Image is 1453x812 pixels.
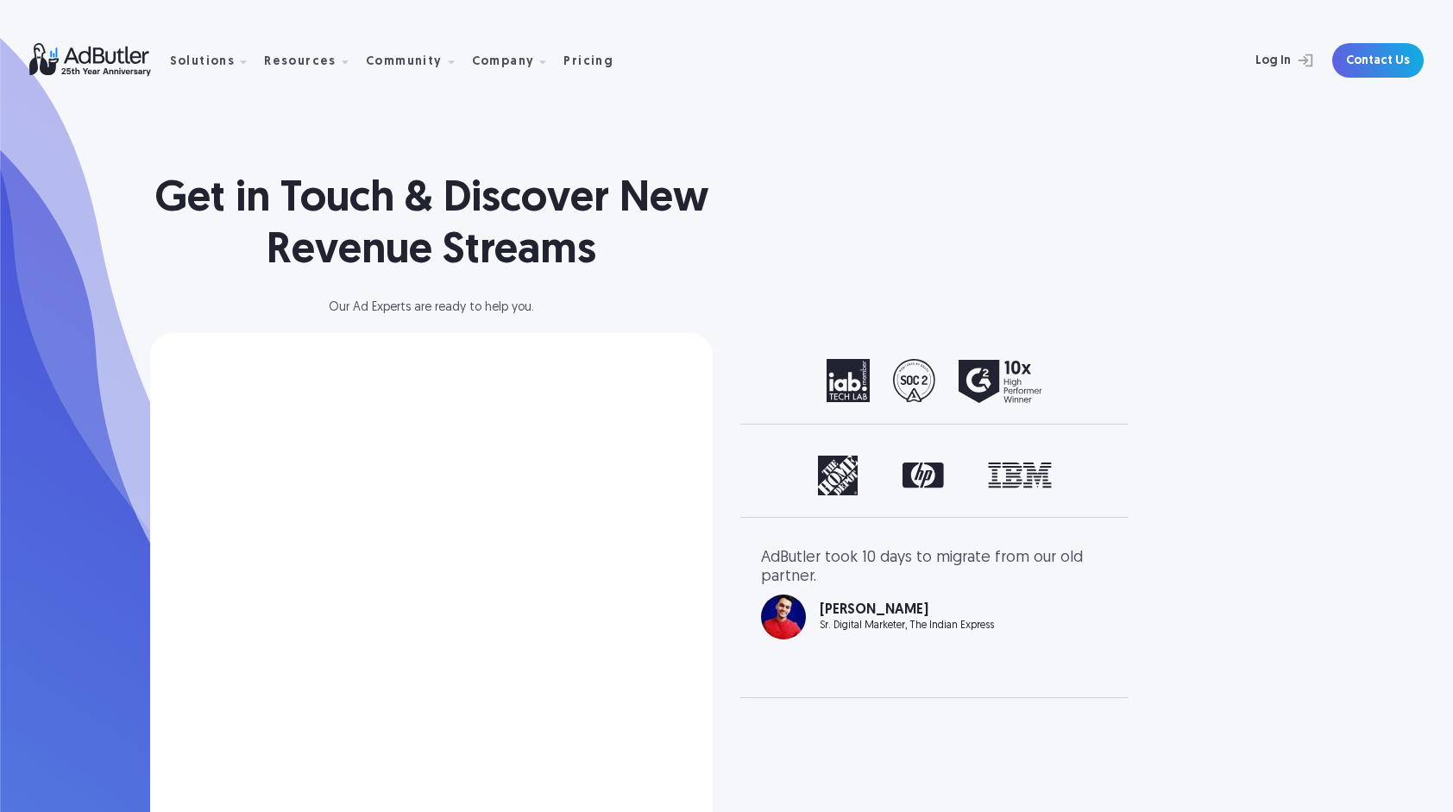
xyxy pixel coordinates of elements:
[366,56,443,68] div: Community
[761,549,1108,677] div: carousel
[264,34,362,88] div: Resources
[264,56,337,68] div: Resources
[820,620,994,631] div: Sr. Digital Marketer, The Indian Express
[761,456,1108,496] div: 1 of 3
[563,53,627,68] a: Pricing
[150,174,713,278] h1: Get in Touch & Discover New Revenue Streams
[1332,43,1424,78] a: Contact Us
[761,549,1108,586] div: AdButler took 10 days to migrate from our old partner.
[150,302,713,314] div: Our Ad Experts are ready to help you.
[761,456,1108,496] div: carousel
[820,603,994,617] div: [PERSON_NAME]
[170,56,236,68] div: Solutions
[472,34,561,88] div: Company
[1039,456,1108,496] div: next slide
[761,359,1108,403] div: 1 of 2
[366,34,469,88] div: Community
[170,34,261,88] div: Solutions
[1039,359,1108,403] div: next slide
[472,56,535,68] div: Company
[761,359,1108,403] div: carousel
[761,549,1108,639] div: 1 of 3
[1039,549,1108,677] div: next slide
[1210,43,1322,78] a: Log In
[563,56,613,68] div: Pricing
